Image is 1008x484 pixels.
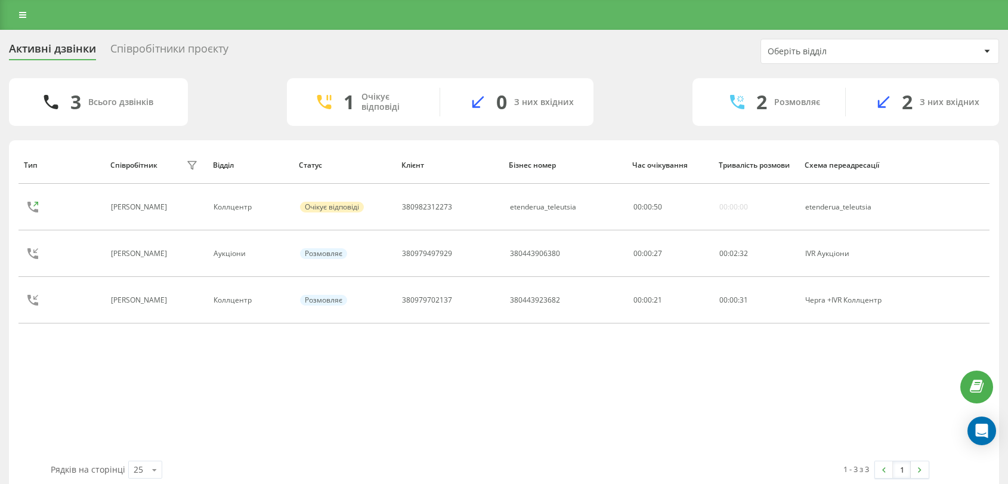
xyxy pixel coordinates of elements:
div: etenderua_teleutsia [805,203,896,211]
div: Співробітник [110,161,157,169]
div: 2 [902,91,913,113]
span: 00 [644,202,652,212]
a: 1 [893,461,911,478]
div: 00:00:00 [719,203,748,211]
div: etenderua_teleutsia [510,203,576,211]
div: 380982312273 [402,203,452,211]
div: Очікує відповіді [300,202,364,212]
div: Очікує відповіді [361,92,422,112]
div: 380979702137 [402,296,452,304]
span: 31 [740,295,748,305]
div: : : [719,249,748,258]
div: Коллцентр [214,296,286,304]
div: З них вхідних [920,97,979,107]
div: 380979497929 [402,249,452,258]
div: Час очікування [632,161,707,169]
div: Відділ [213,161,287,169]
div: Тип [24,161,98,169]
div: 2 [756,91,767,113]
div: Тривалість розмови [719,161,793,169]
div: IVR Аукціони [805,249,896,258]
div: 1 - 3 з 3 [843,463,869,475]
div: 00:00:27 [633,249,706,258]
div: 380443906380 [510,249,560,258]
div: [PERSON_NAME] [111,296,170,304]
div: 0 [496,91,507,113]
span: 32 [740,248,748,258]
span: 50 [654,202,662,212]
span: 00 [719,248,728,258]
div: 00:00:21 [633,296,706,304]
span: 00 [719,295,728,305]
div: Клієнт [401,161,498,169]
div: 25 [134,464,143,476]
div: Всього дзвінків [88,97,153,107]
span: 00 [729,295,738,305]
div: : : [719,296,748,304]
span: Рядків на сторінці [51,464,125,475]
div: Коллцентр [214,203,286,211]
div: : : [633,203,662,211]
div: 3 [70,91,81,113]
div: [PERSON_NAME] [111,249,170,258]
div: З них вхідних [514,97,574,107]
div: Співробітники проєкту [110,42,228,61]
div: Статус [299,161,390,169]
div: Схема переадресації [805,161,898,169]
div: Бізнес номер [509,161,622,169]
div: Розмовляє [300,295,347,306]
div: Розмовляє [774,97,820,107]
span: 00 [633,202,642,212]
div: [PERSON_NAME] [111,203,170,211]
div: 380443923682 [510,296,560,304]
div: Оберіть відділ [768,47,910,57]
div: Розмовляє [300,248,347,259]
div: 1 [344,91,354,113]
div: Аукціони [214,249,286,258]
div: Активні дзвінки [9,42,96,61]
div: Open Intercom Messenger [967,417,996,445]
span: 02 [729,248,738,258]
div: Черга +IVR Коллцентр [805,296,896,304]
